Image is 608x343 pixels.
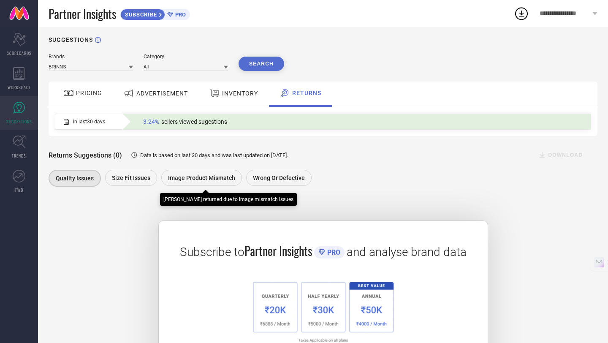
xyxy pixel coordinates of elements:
[173,11,186,18] span: PRO
[163,196,293,202] div: [PERSON_NAME] returned due to image mismatch issues
[292,90,321,96] span: RETURNS
[121,11,159,18] span: SUBSCRIBE
[168,174,235,181] span: Image product mismatch
[139,116,231,127] div: Percentage of sellers who have viewed suggestions for the current Insight Type
[239,57,284,71] button: Search
[56,175,94,182] span: Quality issues
[73,119,105,125] span: In last 30 days
[8,84,31,90] span: WORKSPACE
[143,118,159,125] span: 3.24%
[15,187,23,193] span: FWD
[244,242,312,259] span: Partner Insights
[144,54,228,60] div: Category
[76,90,102,96] span: PRICING
[112,174,150,181] span: Size fit issues
[6,118,32,125] span: SUGGESTIONS
[7,50,32,56] span: SCORECARDS
[140,152,288,158] span: Data is based on last 30 days and was last updated on [DATE] .
[49,5,116,22] span: Partner Insights
[120,7,190,20] a: SUBSCRIBEPRO
[222,90,258,97] span: INVENTORY
[514,6,529,21] div: Open download list
[161,118,227,125] span: sellers viewed sugestions
[325,248,340,256] span: PRO
[12,152,26,159] span: TRENDS
[49,36,93,43] h1: SUGGESTIONS
[136,90,188,97] span: ADVERTISEMENT
[49,54,133,60] div: Brands
[253,174,305,181] span: Wrong or Defective
[49,151,122,159] span: Returns Suggestions (0)
[180,245,244,259] span: Subscribe to
[347,245,467,259] span: and analyse brand data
